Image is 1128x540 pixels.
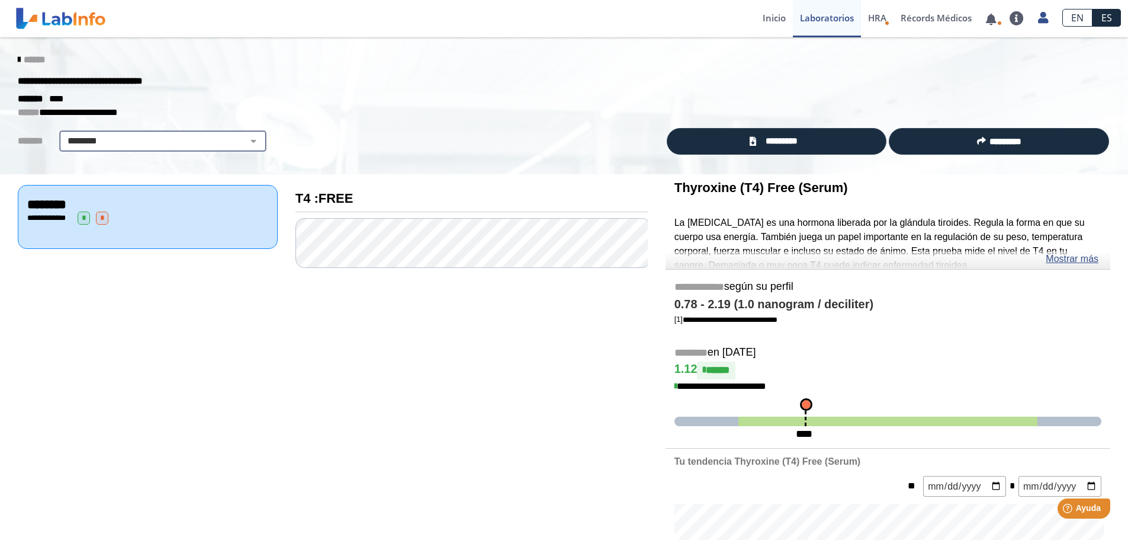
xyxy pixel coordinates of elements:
[1018,476,1101,497] input: mm/dd/yyyy
[674,298,1101,312] h4: 0.78 - 2.19 (1.0 nanogram / deciliter)
[295,191,353,206] b: T4 :FREE
[1092,9,1121,27] a: ES
[674,456,860,466] b: Tu tendencia Thyroxine (T4) Free (Serum)
[1046,252,1098,266] a: Mostrar más
[674,180,848,195] b: Thyroxine (T4) Free (Serum)
[674,362,1101,379] h4: 1.12
[1023,494,1115,527] iframe: Help widget launcher
[674,280,1101,294] h5: según su perfil
[674,315,777,324] a: [1]
[923,476,1006,497] input: mm/dd/yyyy
[674,346,1101,360] h5: en [DATE]
[1062,9,1092,27] a: EN
[868,12,886,24] span: HRA
[674,216,1101,273] p: La [MEDICAL_DATA] es una hormona liberada por la glándula tiroides. Regula la forma en que su cue...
